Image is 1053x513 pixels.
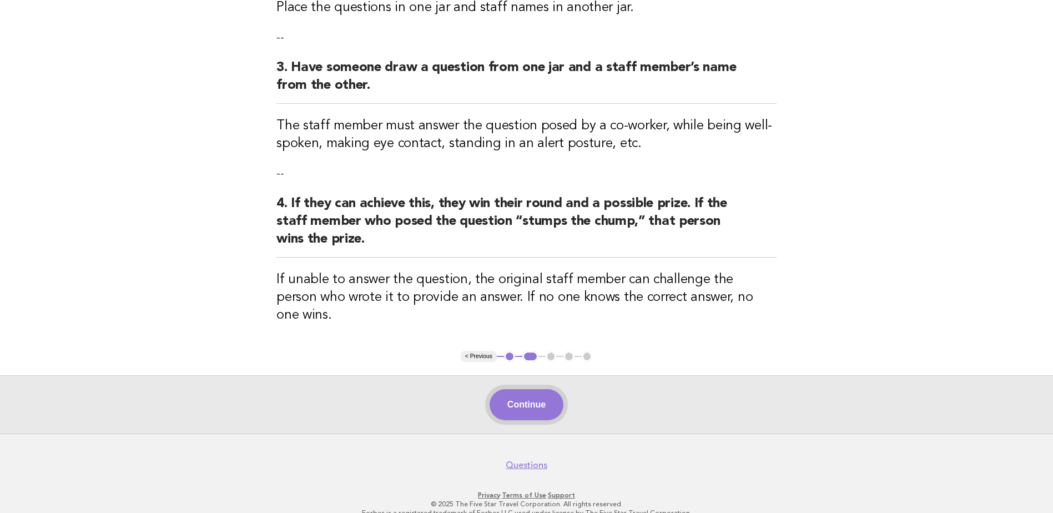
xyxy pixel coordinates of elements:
p: -- [276,30,777,46]
h3: The staff member must answer the question posed by a co-worker, while being well-spoken, making e... [276,117,777,153]
p: © 2025 The Five Star Travel Corporation. All rights reserved. [187,500,866,509]
button: 2 [522,351,538,362]
a: Questions [506,460,547,471]
h3: If unable to answer the question, the original staff member can challenge the person who wrote it... [276,271,777,324]
a: Support [548,491,575,499]
p: -- [276,166,777,182]
button: 1 [504,351,515,362]
button: Continue [490,389,563,420]
h2: 3. Have someone draw a question from one jar and a staff member’s name from the other. [276,59,777,104]
a: Terms of Use [502,491,546,499]
p: · · [187,491,866,500]
h2: 4. If they can achieve this, they win their round and a possible prize. If the staff member who p... [276,195,777,258]
a: Privacy [478,491,500,499]
button: < Previous [461,351,497,362]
